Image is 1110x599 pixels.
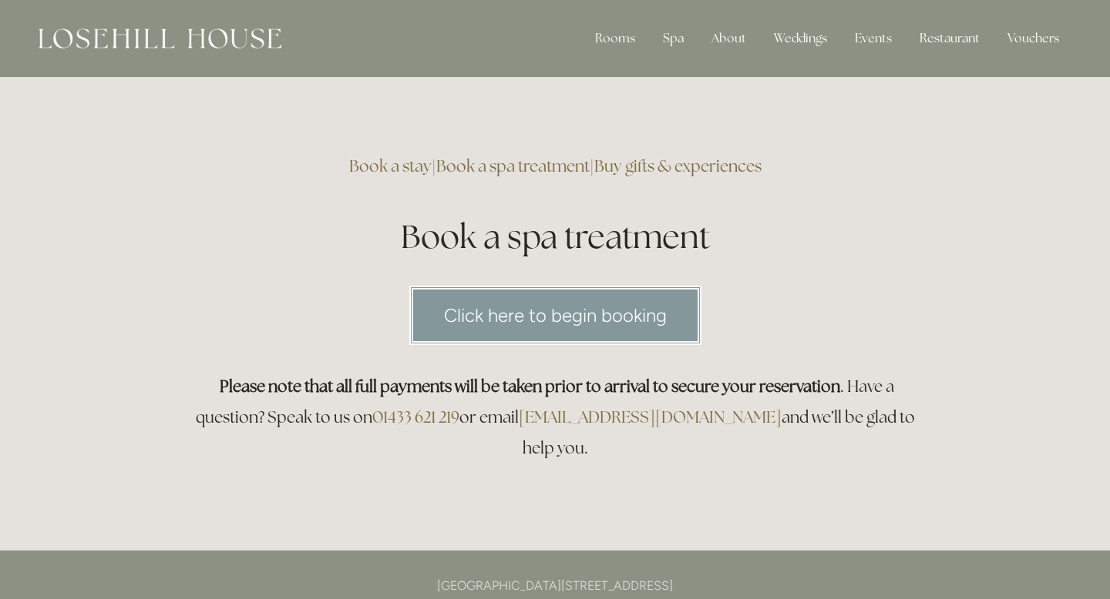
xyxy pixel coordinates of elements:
a: Book a stay [349,156,432,176]
div: Weddings [762,23,839,54]
a: Vouchers [995,23,1071,54]
img: Losehill House [39,28,281,49]
div: Rooms [583,23,647,54]
a: Book a spa treatment [436,156,590,176]
h3: | | [187,151,923,182]
a: Click here to begin booking [409,286,701,345]
div: Restaurant [907,23,992,54]
a: [EMAIL_ADDRESS][DOMAIN_NAME] [519,407,782,427]
div: Events [843,23,904,54]
div: About [699,23,758,54]
div: Spa [651,23,696,54]
a: Buy gifts & experiences [594,156,762,176]
p: [GEOGRAPHIC_DATA][STREET_ADDRESS] [187,575,923,596]
h3: . Have a question? Speak to us on or email and we’ll be glad to help you. [187,371,923,463]
h1: Book a spa treatment [187,214,923,259]
a: 01433 621 219 [372,407,459,427]
strong: Please note that all full payments will be taken prior to arrival to secure your reservation [220,376,840,397]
